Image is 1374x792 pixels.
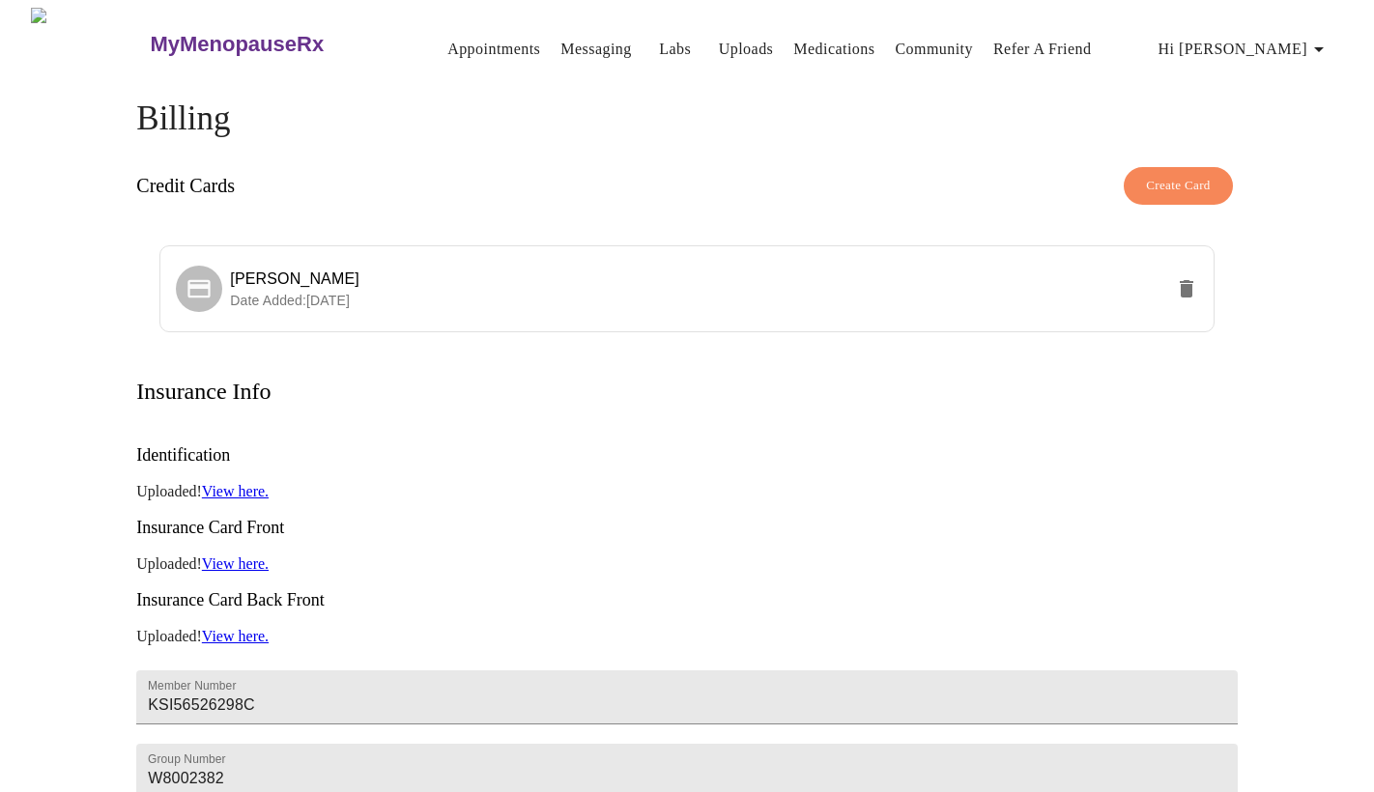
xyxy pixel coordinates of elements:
button: Messaging [553,30,639,69]
h3: Identification [136,445,1237,466]
button: Hi [PERSON_NAME] [1151,30,1338,69]
span: [PERSON_NAME] [230,270,359,287]
button: Appointments [440,30,548,69]
a: View here. [202,628,269,644]
h3: Insurance Info [136,379,271,405]
h3: MyMenopauseRx [150,32,324,57]
a: Medications [793,36,874,63]
p: Uploaded! [136,628,1237,645]
button: Uploads [711,30,782,69]
a: Appointments [447,36,540,63]
a: MyMenopauseRx [148,11,401,78]
a: View here. [202,555,269,572]
h3: Insurance Card Back Front [136,590,1237,610]
img: MyMenopauseRx Logo [31,8,148,80]
h3: Credit Cards [136,175,235,197]
a: Labs [659,36,691,63]
p: Uploaded! [136,483,1237,500]
button: Create Card [1124,167,1233,205]
a: Refer a Friend [993,36,1092,63]
button: Medications [786,30,882,69]
h4: Billing [136,99,1237,138]
a: Messaging [560,36,631,63]
button: Labs [644,30,706,69]
span: Hi [PERSON_NAME] [1159,36,1331,63]
a: View here. [202,483,269,499]
span: Date Added: [DATE] [230,293,350,308]
span: Create Card [1146,175,1211,197]
button: delete [1163,266,1210,312]
a: Uploads [719,36,774,63]
a: Community [895,36,973,63]
button: Community [887,30,981,69]
button: Refer a Friend [986,30,1100,69]
h3: Insurance Card Front [136,518,1237,538]
p: Uploaded! [136,555,1237,573]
